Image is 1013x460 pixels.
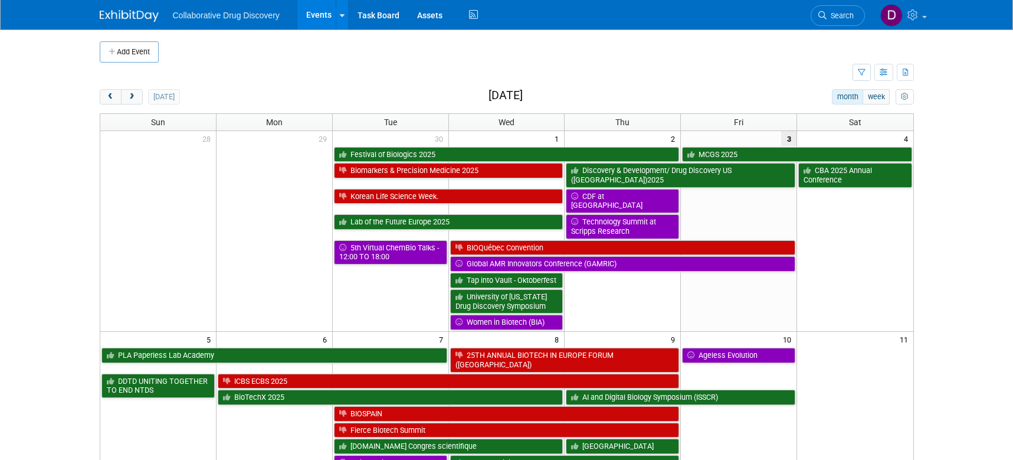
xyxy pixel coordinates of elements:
span: 6 [322,332,332,347]
a: Search [811,5,865,26]
a: Global AMR Innovators Conference (GAMRIC) [450,256,796,272]
a: CDF at [GEOGRAPHIC_DATA] [566,189,679,213]
a: AI and Digital Biology Symposium (ISSCR) [566,390,795,405]
span: Sun [151,118,165,127]
a: Festival of Biologics 2025 [334,147,680,162]
a: Technology Summit at Scripps Research [566,214,679,239]
span: 30 [434,131,448,146]
a: Discovery & Development/ Drug Discovery US ([GEOGRAPHIC_DATA])2025 [566,163,795,187]
a: Ageless Evolution [682,348,795,363]
span: Wed [499,118,514,127]
span: 8 [553,332,564,347]
a: Women in Biotech (BIA) [450,315,563,330]
span: 7 [438,332,448,347]
button: month [832,89,863,105]
a: 25TH ANNUAL BIOTECH IN EUROPE FORUM ([GEOGRAPHIC_DATA]) [450,348,680,372]
button: next [121,89,143,105]
button: prev [100,89,122,105]
span: 3 [781,131,796,146]
button: myCustomButton [896,89,913,105]
a: 5th Virtual ChemBio Talks - 12:00 TO 18:00 [334,240,447,265]
span: 4 [903,131,913,146]
span: Search [827,11,854,20]
button: week [863,89,890,105]
span: 28 [201,131,216,146]
span: 29 [317,131,332,146]
span: 1 [553,131,564,146]
a: Korean Life Science Week. [334,189,563,204]
a: MCGS 2025 [682,147,912,162]
span: 5 [205,332,216,347]
a: BioTechX 2025 [218,390,563,405]
img: Daniel Castro [880,4,903,27]
i: Personalize Calendar [901,93,909,101]
a: Biomarkers & Precision Medicine 2025 [334,163,563,178]
a: Tap into Vault - Oktoberfest [450,273,563,288]
a: ICBS ECBS 2025 [218,374,679,389]
a: [DOMAIN_NAME] Congres scientifique [334,439,563,454]
span: Thu [615,118,630,127]
span: Mon [266,118,283,127]
a: BIOSPAIN [334,406,680,422]
span: 11 [899,332,913,347]
a: PLA Paperless Lab Academy [101,348,447,363]
h2: [DATE] [489,89,523,102]
span: Collaborative Drug Discovery [173,11,280,20]
span: Fri [734,118,743,127]
img: ExhibitDay [100,10,159,22]
a: [GEOGRAPHIC_DATA] [566,439,679,454]
button: [DATE] [148,89,179,105]
button: Add Event [100,41,159,63]
span: Sat [849,118,861,127]
a: CBA 2025 Annual Conference [798,163,912,187]
span: 10 [782,332,796,347]
span: 2 [670,131,680,146]
span: Tue [384,118,397,127]
a: Lab of the Future Europe 2025 [334,214,563,230]
a: DDTD UNITING TOGETHER TO END NTDS [101,374,215,398]
a: Fierce Biotech Summit [334,423,680,438]
span: 9 [670,332,680,347]
a: BIOQuébec Convention [450,240,796,256]
a: University of [US_STATE] Drug Discovery Symposium [450,289,563,314]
